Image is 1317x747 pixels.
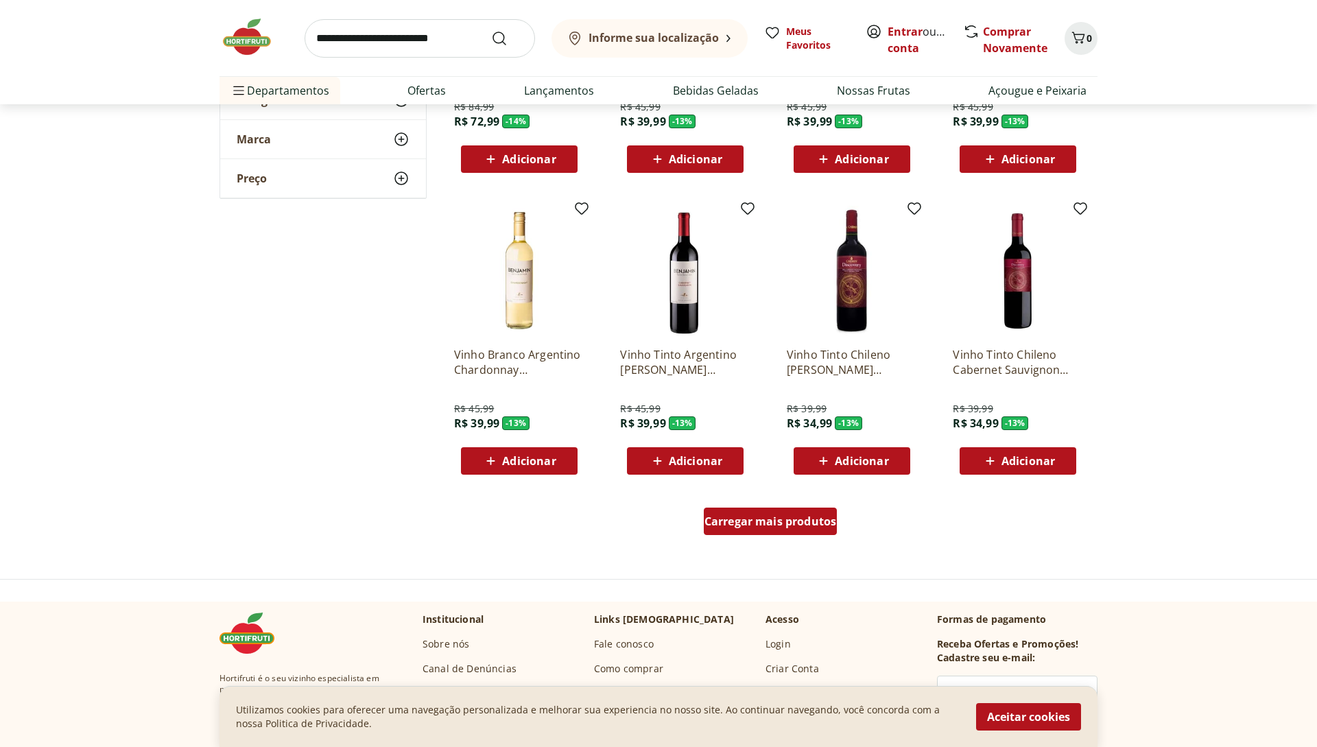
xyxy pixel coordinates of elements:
b: Informe sua localização [589,30,719,45]
button: Menu [230,74,247,107]
a: Açougue e Peixaria [988,82,1087,99]
span: R$ 45,99 [787,100,827,114]
img: Vinho Tinto Argentino Benjamin Cabernet Sauvignon 750ml [620,206,750,336]
span: R$ 39,99 [787,402,827,416]
span: Adicionar [669,154,722,165]
img: Vinho Tinto Chileno Cabernet Sauvignon Carmen Discovery 750ml [953,206,1083,336]
span: R$ 39,99 [787,114,832,129]
span: - 13 % [835,115,862,128]
span: Adicionar [1001,154,1055,165]
span: Adicionar [835,455,888,466]
a: Comprar Novamente [983,24,1047,56]
span: - 13 % [835,416,862,430]
button: Adicionar [461,447,578,475]
button: Adicionar [461,145,578,173]
span: ou [888,23,949,56]
span: - 13 % [669,416,696,430]
a: Lançamentos [524,82,594,99]
h3: Receba Ofertas e Promoções! [937,637,1078,651]
img: Vinho Tinto Chileno Carmen Carmen Discovery 750ml [787,206,917,336]
button: Adicionar [960,145,1076,173]
img: Hortifruti [219,16,288,58]
input: search [305,19,535,58]
button: Preço [220,159,426,198]
a: Bebidas Geladas [673,82,759,99]
span: Adicionar [502,154,556,165]
img: Vinho Branco Argentino Chardonnay Benjamin Nieto 750ml [454,206,584,336]
a: Criar Conta [766,662,819,676]
span: R$ 34,99 [787,416,832,431]
span: R$ 39,99 [953,402,993,416]
a: Como comprar [594,662,663,676]
p: Formas de pagamento [937,613,1097,626]
button: Carrinho [1065,22,1097,55]
a: Ofertas [407,82,446,99]
span: R$ 39,99 [953,114,998,129]
span: R$ 45,99 [953,100,993,114]
a: Vinho Tinto Chileno Cabernet Sauvignon Carmen Discovery 750ml [953,347,1083,377]
span: R$ 34,99 [953,416,998,431]
span: - 13 % [502,416,530,430]
p: Acesso [766,613,799,626]
a: Sobre nós [423,637,469,651]
a: Vinho Branco Argentino Chardonnay [PERSON_NAME] 750ml [454,347,584,377]
span: R$ 84,99 [454,100,494,114]
span: R$ 45,99 [620,402,660,416]
h3: Cadastre seu e-mail: [937,651,1035,665]
span: Adicionar [669,455,722,466]
span: Adicionar [835,154,888,165]
span: Marca [237,132,271,146]
p: Institucional [423,613,484,626]
span: Adicionar [1001,455,1055,466]
a: Nossas Frutas [837,82,910,99]
button: Adicionar [794,447,910,475]
img: Hortifruti [219,613,288,654]
span: 0 [1087,32,1092,45]
span: R$ 39,99 [620,114,665,129]
a: Vinho Tinto Chileno [PERSON_NAME] Discovery 750ml [787,347,917,377]
button: Marca [220,120,426,158]
span: R$ 39,99 [620,416,665,431]
a: Canal de Denúncias [423,662,517,676]
span: R$ 72,99 [454,114,499,129]
a: Vinho Tinto Argentino [PERSON_NAME] Sauvignon 750ml [620,347,750,377]
span: R$ 39,99 [454,416,499,431]
a: Carregar mais produtos [704,508,838,541]
button: Adicionar [627,447,744,475]
span: Meus Favoritos [786,25,849,52]
button: Aceitar cookies [976,703,1081,731]
span: Adicionar [502,455,556,466]
span: - 13 % [1001,416,1029,430]
span: - 14 % [502,115,530,128]
button: Submit Search [491,30,524,47]
a: Login [766,637,791,651]
span: - 13 % [669,115,696,128]
span: Departamentos [230,74,329,107]
a: Criar conta [888,24,963,56]
span: - 13 % [1001,115,1029,128]
a: Fale conosco [594,637,654,651]
p: Links [DEMOGRAPHIC_DATA] [594,613,734,626]
a: Entrar [888,24,923,39]
button: Adicionar [960,447,1076,475]
button: Adicionar [627,145,744,173]
span: Carregar mais produtos [704,516,837,527]
button: Informe sua localização [551,19,748,58]
span: R$ 45,99 [454,402,494,416]
p: Utilizamos cookies para oferecer uma navegação personalizada e melhorar sua experiencia no nosso ... [236,703,960,731]
a: Meus Favoritos [764,25,849,52]
button: Adicionar [794,145,910,173]
span: R$ 45,99 [620,100,660,114]
span: Preço [237,171,267,185]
